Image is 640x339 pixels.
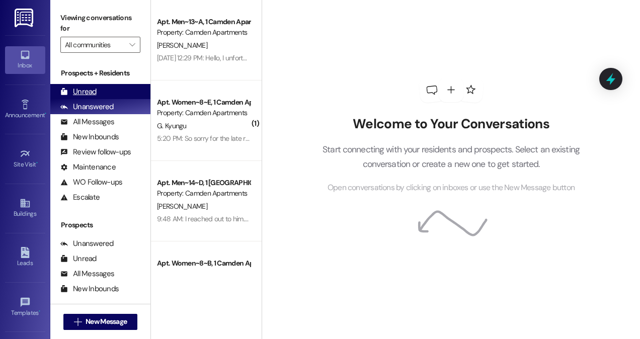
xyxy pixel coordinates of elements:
div: Property: Camden Apartments [157,188,250,199]
a: Leads [5,244,45,271]
div: Prospects [50,220,150,230]
span: • [45,110,46,117]
div: Property: Camden Apartments [157,27,250,38]
span: [PERSON_NAME] [157,41,207,50]
div: Prospects + Residents [50,68,150,78]
label: Viewing conversations for [60,10,140,37]
h2: Welcome to Your Conversations [307,116,595,132]
div: Unanswered [60,102,114,112]
div: All Messages [60,269,114,279]
a: Site Visit • [5,145,45,173]
span: • [36,159,38,166]
div: Unanswered [60,238,114,249]
button: New Message [63,314,138,330]
span: • [39,308,40,315]
input: All communities [65,37,124,53]
div: Unread [60,87,97,97]
div: Apt. Women~8~B, 1 Camden Apartments - Women [157,258,250,269]
p: Start connecting with your residents and prospects. Select an existing conversation or create a n... [307,142,595,171]
div: Property: Camden Apartments [157,108,250,118]
img: ResiDesk Logo [15,9,35,27]
span: Open conversations by clicking on inboxes or use the New Message button [328,182,575,194]
span: [PERSON_NAME] [157,202,207,211]
div: 9:48 AM: I reached out to him. Waiting for him to get back to me. [157,214,345,223]
div: New Inbounds [60,132,119,142]
div: New Inbounds [60,284,119,294]
div: Apt. Women~8~E, 1 Camden Apartments - Women [157,97,250,108]
div: Apt. Men~14~D, 1 [GEOGRAPHIC_DATA] - Men [157,178,250,188]
div: 5:20 PM: So sorry for the late reply! I was at work. Yes! I will be here for winter [157,134,381,143]
div: Maintenance [60,162,116,173]
div: Unread [60,253,97,264]
div: Apt. Men~13~A, 1 Camden Apartments - Men [157,17,250,27]
span: New Message [86,316,127,327]
i:  [74,318,82,326]
div: Review follow-ups [60,147,131,157]
a: Inbox [5,46,45,73]
a: Buildings [5,195,45,222]
span: G. Kyungu [157,121,187,130]
div: WO Follow-ups [60,177,122,188]
i:  [129,41,135,49]
div: All Messages [60,117,114,127]
a: Templates • [5,294,45,321]
div: Escalate [60,192,100,203]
